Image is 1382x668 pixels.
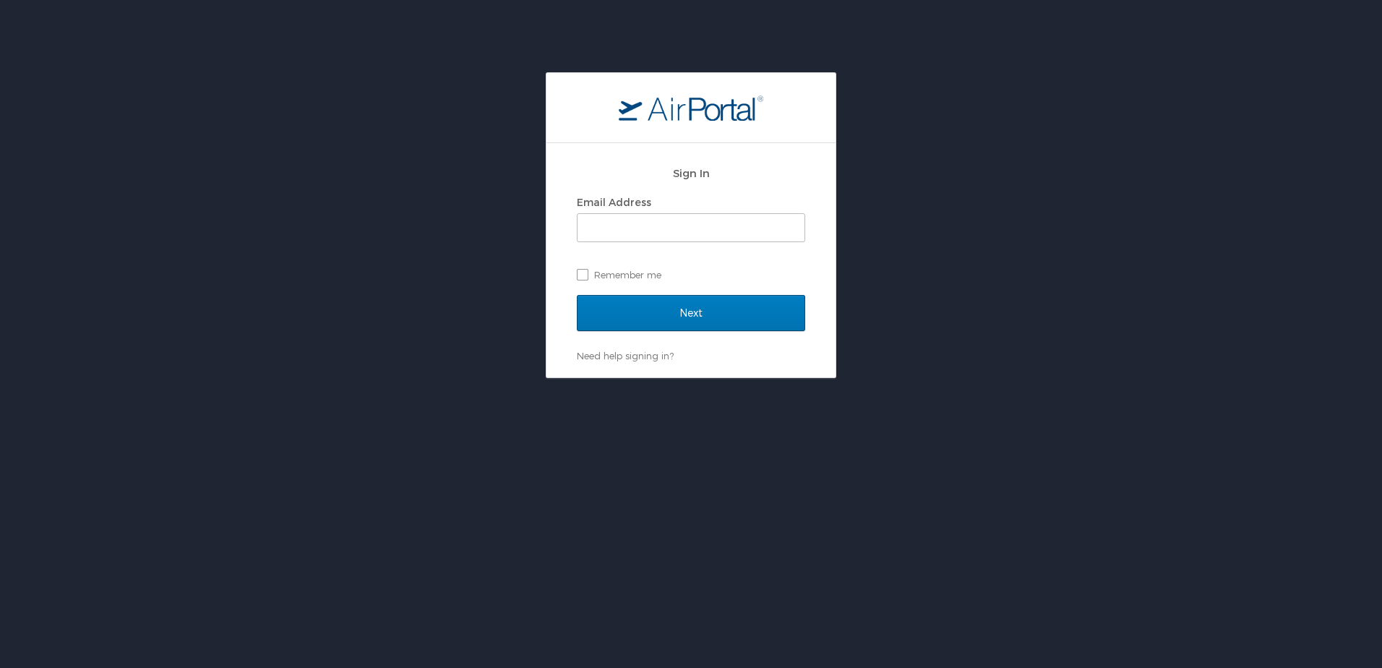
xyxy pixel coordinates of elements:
a: Need help signing in? [577,350,674,361]
img: logo [619,95,763,121]
label: Remember me [577,264,805,286]
h2: Sign In [577,165,805,181]
label: Email Address [577,196,651,208]
input: Next [577,295,805,331]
